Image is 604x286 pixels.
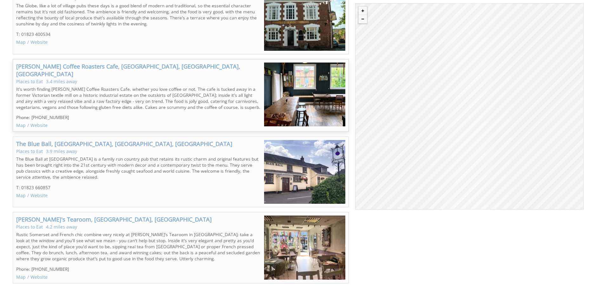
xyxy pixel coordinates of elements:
[16,140,232,148] a: The Blue Ball, [GEOGRAPHIC_DATA], [GEOGRAPHIC_DATA], [GEOGRAPHIC_DATA]
[16,31,261,37] p: T: 01823 400534
[16,156,261,180] p: The Blue Ball at [GEOGRAPHIC_DATA] is a family run country pub that retains its rustic charm and ...
[16,274,26,280] a: Map
[16,266,261,272] p: Phone: [PHONE_NUMBER]
[16,148,43,154] a: Places to Eat
[264,140,345,204] img: The Blue Ball, Sampford Moor, Wellington, Somerset
[30,39,48,45] a: Website
[264,216,345,279] img: Odette's Tearoom, Wellington, Somerset
[16,39,26,45] a: Map
[16,231,261,262] p: Rustic Somerset and French chic combine very nicely at [PERSON_NAME]'s Tearoom in [GEOGRAPHIC_DAT...
[359,15,367,23] button: Zoom out
[46,78,77,84] li: 3.4 miles away
[30,192,48,198] a: Website
[264,63,345,126] img: Brazier Coffee Roasters Cafe, Tonedale, Wellington, Somerset
[16,122,26,128] a: Map
[30,274,48,280] a: Website
[16,86,261,110] p: It's worth finding [PERSON_NAME] Coffee Roasters Cafe, whether you love coffee or not. The cafe i...
[16,224,43,230] a: Places to Eat
[16,63,240,78] a: [PERSON_NAME] Coffee Roasters Cafe, [GEOGRAPHIC_DATA], [GEOGRAPHIC_DATA], [GEOGRAPHIC_DATA]
[355,3,583,209] canvas: Map
[46,148,77,154] li: 3.9 miles away
[16,78,43,84] a: Places to Eat
[16,184,261,190] p: T: 01823 660857
[359,7,367,15] button: Zoom in
[16,192,26,198] a: Map
[16,3,261,27] p: The Globe, like a lot of village pubs these days is a good blend of modern and traditional, so th...
[16,114,261,120] p: Phone: [PHONE_NUMBER]
[30,122,48,128] a: Website
[46,224,77,230] li: 4.2 miles away
[16,216,212,223] a: [PERSON_NAME]'s Tearoom, [GEOGRAPHIC_DATA], [GEOGRAPHIC_DATA]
